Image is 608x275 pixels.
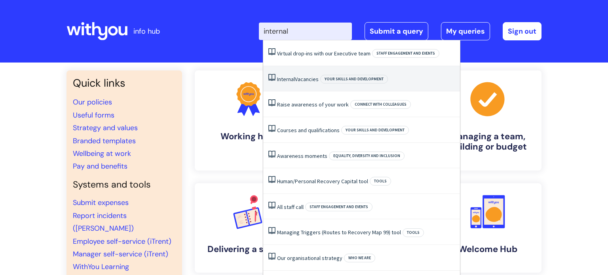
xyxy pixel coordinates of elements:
[73,179,176,190] h4: Systems and tools
[73,123,138,133] a: Strategy and values
[277,76,295,83] span: Internal
[277,203,304,211] a: All staff call
[73,110,114,120] a: Useful forms
[350,100,411,109] span: Connect with colleagues
[372,49,439,58] span: Staff engagement and events
[277,101,349,108] a: Raise awareness of your work
[201,244,296,254] h4: Delivering a service
[73,136,136,146] a: Branded templates
[73,161,127,171] a: Pay and benefits
[434,183,541,273] a: Welcome Hub
[441,22,490,40] a: My queries
[73,262,129,271] a: WithYou Learning
[73,77,176,89] h3: Quick links
[73,198,129,207] a: Submit expenses
[277,50,370,57] a: Virtual drop-ins with our Executive team
[320,75,388,83] span: Your skills and development
[277,229,401,236] a: Managing Triggers (Routes to Recovery Map 99) tool
[201,131,296,142] h4: Working here
[259,23,352,40] input: Search
[503,22,541,40] a: Sign out
[133,25,160,38] p: info hub
[73,97,112,107] a: Our policies
[73,237,171,246] a: Employee self-service (iTrent)
[341,126,409,135] span: Your skills and development
[195,70,302,171] a: Working here
[73,249,168,259] a: Manager self-service (iTrent)
[440,131,535,152] h4: Managing a team, building or budget
[277,127,340,134] a: Courses and qualifications
[403,228,424,237] span: Tools
[73,211,134,233] a: Report incidents ([PERSON_NAME])
[434,70,541,171] a: Managing a team, building or budget
[365,22,428,40] a: Submit a query
[344,254,375,262] span: Who we are
[440,244,535,254] h4: Welcome Hub
[329,152,405,160] span: Equality, Diversity and Inclusion
[305,203,372,211] span: Staff engagement and events
[277,178,368,185] a: Human/Personal Recovery Capital tool
[259,22,541,40] div: | -
[195,183,302,273] a: Delivering a service
[277,76,319,83] a: InternalVacancies
[370,177,391,186] span: Tools
[73,149,131,158] a: Wellbeing at work
[277,152,327,159] a: Awareness moments
[277,254,342,262] a: Our organisational strategy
